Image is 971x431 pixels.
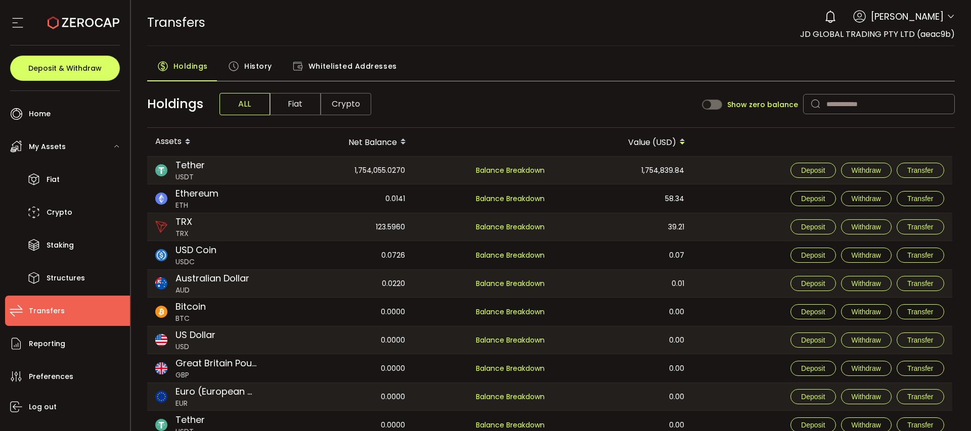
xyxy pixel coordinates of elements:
button: Withdraw [841,248,892,263]
span: Reporting [29,337,65,351]
span: Deposit [801,393,825,401]
span: Deposit [801,336,825,344]
span: Balance Breakdown [476,278,545,289]
span: [PERSON_NAME] [871,10,944,23]
img: trx_portfolio.png [155,221,167,233]
div: 1,754,839.84 [554,157,692,184]
span: GBP [175,370,257,380]
div: 1,754,055.0270 [275,157,413,184]
span: Balance Breakdown [476,306,545,318]
div: Assets [147,133,275,151]
div: 0.00 [554,326,692,354]
span: Fiat [47,172,60,187]
span: Great Britain Pound [175,356,257,370]
div: 0.00 [554,298,692,326]
button: Withdraw [841,163,892,178]
span: Show zero balance [727,101,798,108]
span: Holdings [173,56,208,76]
span: Deposit [801,251,825,259]
span: Transfer [907,251,934,259]
span: Log out [29,400,57,414]
button: Transfer [897,191,944,206]
img: aud_portfolio.svg [155,277,167,290]
span: USDC [175,257,216,267]
button: Deposit [790,219,835,234]
span: Balance Breakdown [476,363,545,374]
span: USDT [175,172,205,182]
button: Transfer [897,248,944,263]
div: 58.34 [554,184,692,213]
img: gbp_portfolio.svg [155,362,167,374]
span: Transfer [907,308,934,316]
button: Transfer [897,219,944,234]
span: Transfer [907,166,934,174]
button: Withdraw [841,361,892,376]
div: Value (USD) [554,133,693,151]
button: Deposit [790,304,835,319]
button: Withdraw [841,389,892,404]
button: Withdraw [841,191,892,206]
span: Crypto [321,93,371,115]
span: Deposit [801,166,825,174]
span: EUR [175,398,257,409]
span: Tether [175,413,205,426]
span: Balance Breakdown [476,334,545,346]
span: Transfers [147,14,205,31]
span: Withdraw [852,279,881,288]
div: 聊天小组件 [851,322,971,431]
span: Deposit [801,364,825,372]
span: Deposit [801,195,825,203]
button: Deposit [790,163,835,178]
span: Transfers [29,304,65,318]
button: Withdraw [841,332,892,348]
button: Transfer [897,304,944,319]
span: Australian Dollar [175,271,249,285]
button: Transfer [897,276,944,291]
button: Deposit [790,389,835,404]
div: 0.01 [554,270,692,297]
div: 0.0220 [275,270,413,297]
span: JD GLOBAL TRADING PTY LTD (aeac9b) [800,28,955,40]
span: Withdraw [852,251,881,259]
button: Transfer [897,163,944,178]
button: Withdraw [841,304,892,319]
span: Balance Breakdown [476,165,545,175]
span: Transfer [907,195,934,203]
span: Withdraw [852,195,881,203]
span: Deposit [801,279,825,288]
span: History [244,56,272,76]
img: usdc_portfolio.svg [155,249,167,261]
span: USD [175,342,215,352]
span: Tether [175,158,205,172]
span: Balance Breakdown [476,222,545,232]
div: 0.0726 [275,241,413,269]
div: 0.0000 [275,354,413,382]
span: Deposit [801,308,825,316]
iframe: Chat Widget [851,322,971,431]
span: Deposit [801,421,825,429]
div: 39.21 [554,213,692,241]
span: Balance Breakdown [476,194,545,204]
span: Balance Breakdown [476,391,545,403]
span: Crypto [47,205,72,220]
div: 0.0000 [275,298,413,326]
div: 0.0000 [275,383,413,410]
button: Deposit [790,248,835,263]
span: Balance Breakdown [476,250,545,260]
span: Fiat [270,93,321,115]
span: Whitelisted Addresses [308,56,397,76]
img: eur_portfolio.svg [155,391,167,403]
span: Holdings [147,94,203,114]
img: usdt_portfolio.svg [155,419,167,431]
span: Staking [47,238,74,253]
div: 0.0141 [275,184,413,213]
span: Deposit & Withdraw [28,65,102,72]
div: 123.5960 [275,213,413,241]
button: Withdraw [841,219,892,234]
button: Deposit [790,276,835,291]
span: ALL [219,93,270,115]
span: Withdraw [852,166,881,174]
span: Withdraw [852,308,881,316]
span: TRX [175,215,192,228]
div: 0.00 [554,354,692,382]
